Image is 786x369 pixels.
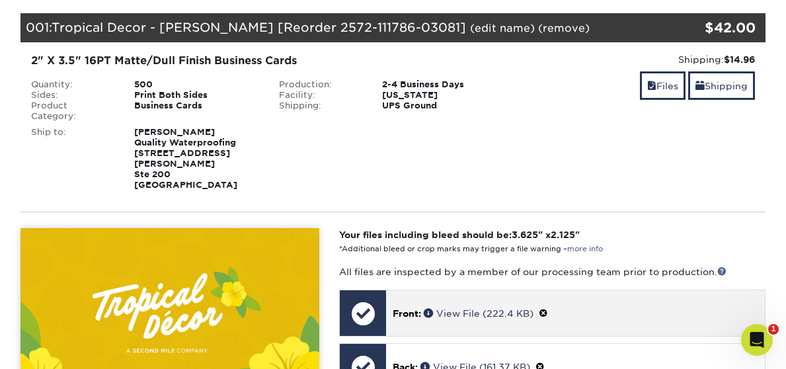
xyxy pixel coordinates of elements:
[21,79,124,90] div: Quantity:
[339,265,766,278] p: All files are inspected by a member of our processing team prior to production.
[339,229,580,240] strong: Your files including bleed should be: " x "
[424,308,533,319] a: View File (222.4 KB)
[641,18,756,38] div: $42.00
[372,90,517,101] div: [US_STATE]
[20,13,641,42] div: 001:
[21,127,124,190] div: Ship to:
[768,324,779,335] span: 1
[134,127,237,190] strong: [PERSON_NAME] Quality Waterproofing [STREET_ADDRESS][PERSON_NAME] Ste 200 [GEOGRAPHIC_DATA]
[567,245,603,253] a: more info
[695,81,705,91] span: shipping
[124,79,269,90] div: 500
[31,53,507,69] div: 2" X 3.5" 16PT Matte/Dull Finish Business Cards
[393,308,421,319] span: Front:
[21,90,124,101] div: Sides:
[512,229,538,240] span: 3.625
[124,90,269,101] div: Print Both Sides
[372,79,517,90] div: 2-4 Business Days
[21,101,124,122] div: Product Category:
[124,101,269,122] div: Business Cards
[339,245,603,253] small: *Additional bleed or crop marks may trigger a file warning –
[269,79,372,90] div: Production:
[269,90,372,101] div: Facility:
[527,53,755,66] div: Shipping:
[741,324,773,356] iframe: Intercom live chat
[52,20,466,34] span: Tropical Decor - [PERSON_NAME] [Reorder 2572-111786-03081]
[372,101,517,111] div: UPS Ground
[688,71,755,100] a: Shipping
[538,22,590,34] a: (remove)
[640,71,686,100] a: Files
[470,22,535,34] a: (edit name)
[551,229,575,240] span: 2.125
[269,101,372,111] div: Shipping:
[647,81,656,91] span: files
[724,54,755,65] strong: $14.96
